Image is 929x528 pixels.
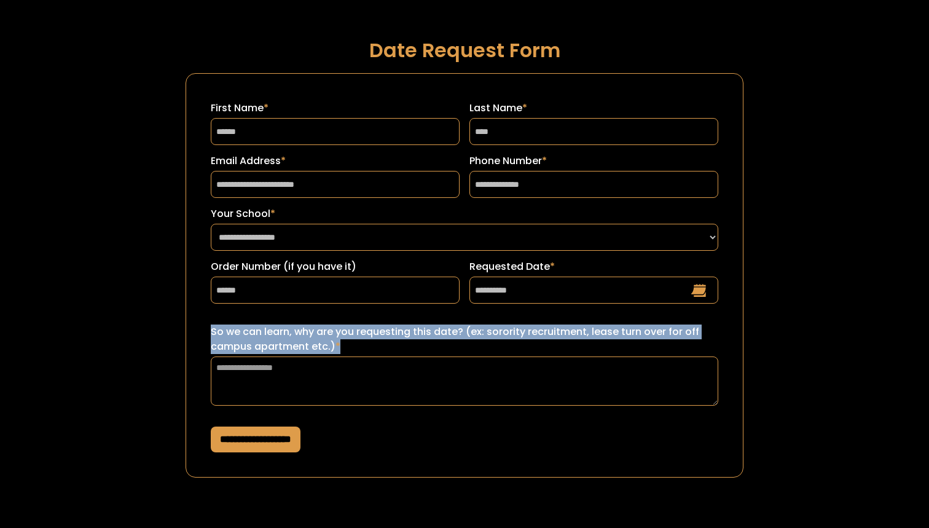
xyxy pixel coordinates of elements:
[211,101,460,116] label: First Name
[469,154,718,168] label: Phone Number
[211,207,718,221] label: Your School
[469,101,718,116] label: Last Name
[211,325,718,354] label: So we can learn, why are you requesting this date? (ex: sorority recruitment, lease turn over for...
[211,154,460,168] label: Email Address
[211,259,460,274] label: Order Number (if you have it)
[469,259,718,274] label: Requested Date
[186,73,743,478] form: Request a Date Form
[186,39,743,61] h1: Date Request Form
